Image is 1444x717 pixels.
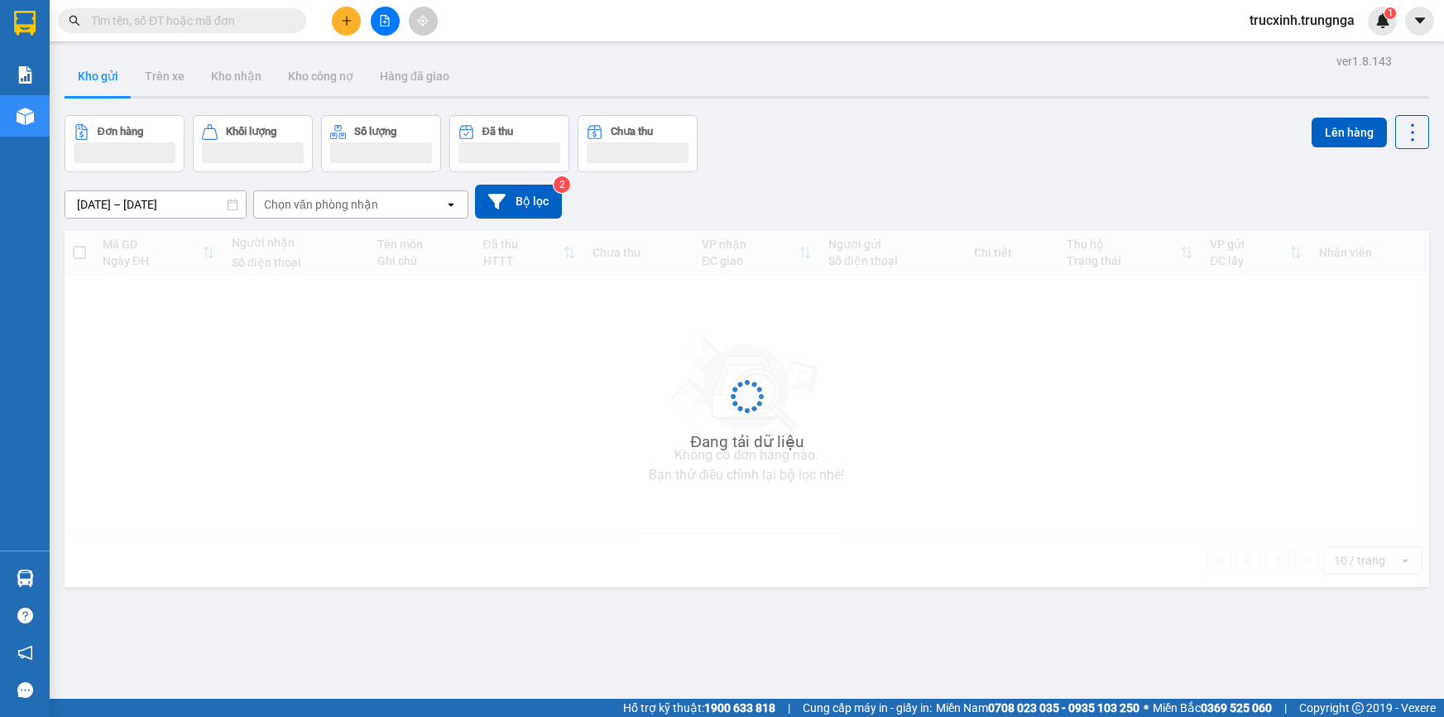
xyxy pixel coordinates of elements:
span: plus [341,15,353,26]
span: ⚪️ [1144,705,1149,711]
button: Khối lượng [193,115,313,172]
img: warehouse-icon [17,570,34,587]
button: Số lượng [321,115,441,172]
button: Trên xe [132,56,198,96]
button: Kho nhận [198,56,275,96]
span: | [788,699,790,717]
button: Đơn hàng [65,115,185,172]
div: Khối lượng [226,126,276,137]
button: Kho công nợ [275,56,367,96]
div: Số lượng [354,126,396,137]
button: Hàng đã giao [367,56,463,96]
img: icon-new-feature [1375,13,1390,28]
span: trucxinh.trungnga [1236,10,1368,31]
div: Chọn văn phòng nhận [264,196,378,213]
svg: open [444,198,458,211]
span: notification [17,645,33,661]
span: Miền Nam [936,699,1139,717]
img: solution-icon [17,66,34,84]
span: aim [417,15,429,26]
button: aim [409,7,438,36]
button: file-add [371,7,400,36]
div: Đơn hàng [98,126,143,137]
strong: 0369 525 060 [1201,701,1272,715]
span: copyright [1352,702,1364,714]
span: message [17,682,33,698]
div: ver 1.8.143 [1336,52,1392,70]
span: file-add [379,15,391,26]
div: Đang tải dữ liệu [690,430,804,455]
div: Chưa thu [611,126,653,137]
input: Tìm tên, số ĐT hoặc mã đơn [91,12,286,30]
button: plus [332,7,361,36]
sup: 1 [1384,7,1396,19]
button: Đã thu [449,115,569,172]
span: search [69,15,80,26]
img: logo-vxr [14,11,36,36]
strong: 0708 023 035 - 0935 103 250 [988,701,1139,715]
strong: 1900 633 818 [704,701,775,715]
sup: 2 [554,176,570,193]
span: 1 [1387,7,1393,19]
button: Chưa thu [578,115,698,172]
img: warehouse-icon [17,108,34,125]
span: Cung cấp máy in - giấy in: [803,699,932,717]
span: caret-down [1413,13,1427,28]
div: Đã thu [482,126,513,137]
input: Select a date range. [65,191,246,218]
button: Bộ lọc [475,185,562,219]
span: Miền Bắc [1153,699,1272,717]
button: caret-down [1405,7,1434,36]
button: Kho gửi [65,56,132,96]
span: Hỗ trợ kỹ thuật: [623,699,775,717]
button: Lên hàng [1312,118,1387,147]
span: question-circle [17,608,33,623]
span: | [1284,699,1287,717]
